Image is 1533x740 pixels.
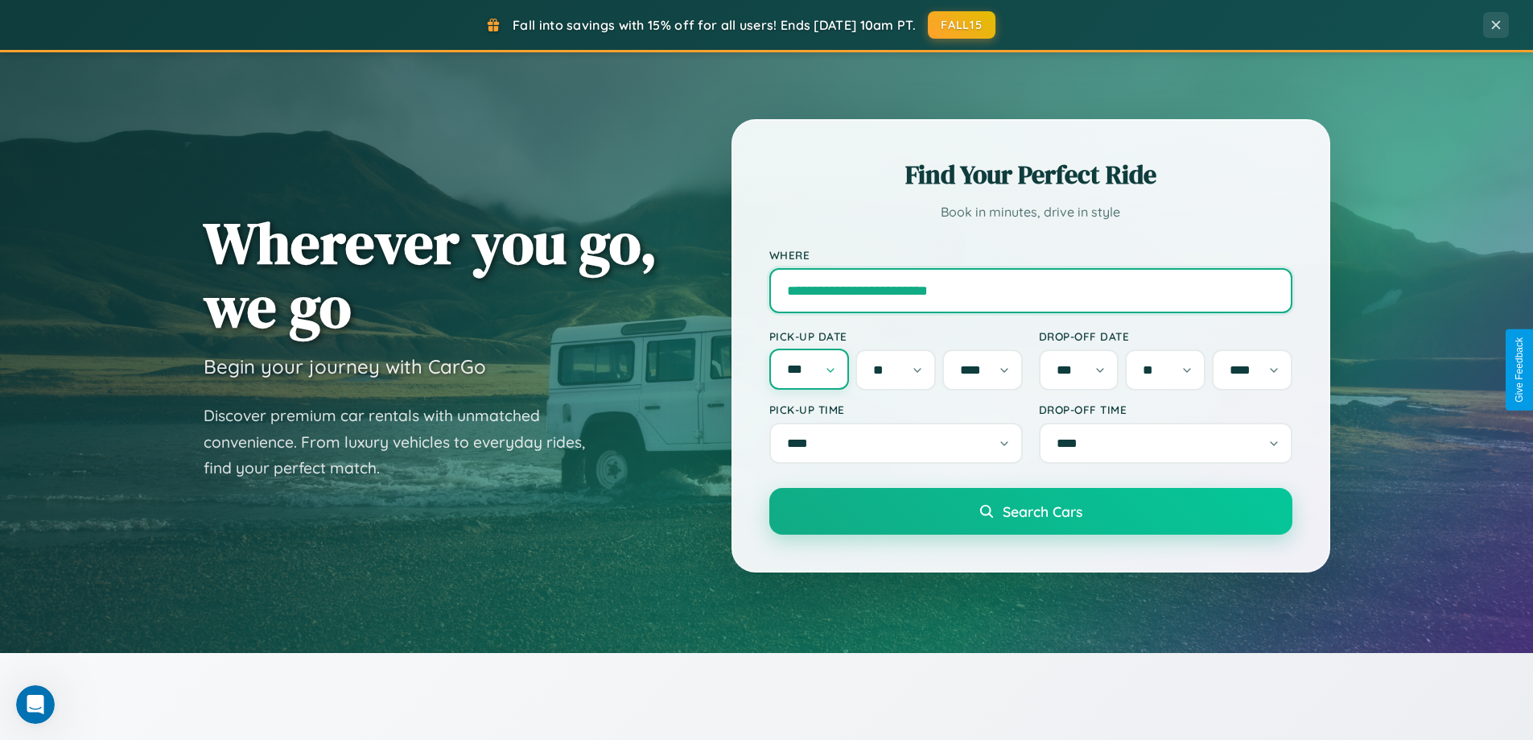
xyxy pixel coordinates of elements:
[769,329,1023,343] label: Pick-up Date
[1039,329,1292,343] label: Drop-off Date
[204,403,606,482] p: Discover premium car rentals with unmatched convenience. From luxury vehicles to everyday rides, ...
[204,211,657,338] h1: Wherever you go, we go
[769,403,1023,416] label: Pick-up Time
[928,11,995,39] button: FALL15
[1514,337,1525,403] div: Give Feedback
[513,17,916,33] span: Fall into savings with 15% off for all users! Ends [DATE] 10am PT.
[16,685,55,724] iframe: Intercom live chat
[769,488,1292,535] button: Search Cars
[1039,403,1292,416] label: Drop-off Time
[769,201,1292,224] p: Book in minutes, drive in style
[1003,502,1082,520] span: Search Cars
[204,354,486,378] h3: Begin your journey with CarGo
[769,157,1292,192] h2: Find Your Perfect Ride
[769,248,1292,262] label: Where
